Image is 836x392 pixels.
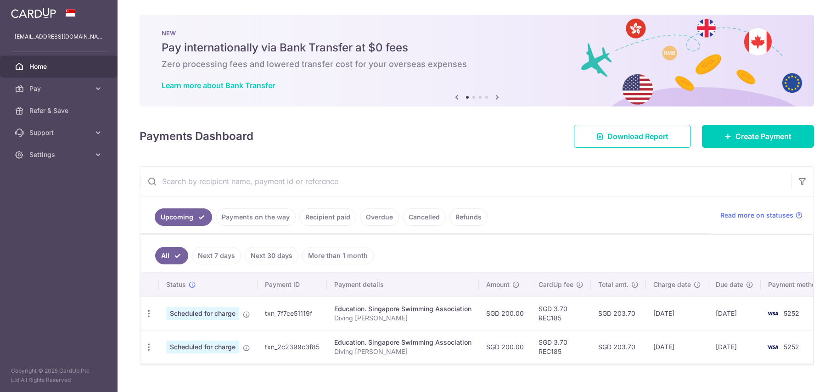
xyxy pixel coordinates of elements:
span: Settings [29,150,90,159]
p: Diving [PERSON_NAME] [334,347,471,356]
a: Overdue [360,208,399,226]
td: SGD 200.00 [479,297,531,330]
span: Charge date [653,280,691,289]
a: Read more on statuses [720,211,802,220]
h5: Pay internationally via Bank Transfer at $0 fees [162,40,792,55]
td: SGD 3.70 REC185 [531,297,591,330]
td: txn_7f7ce51119f [258,297,327,330]
td: [DATE] [646,330,708,364]
img: Bank transfer banner [140,15,814,106]
a: Recipient paid [299,208,356,226]
a: All [155,247,188,264]
a: Next 30 days [245,247,298,264]
div: Education. Singapore Swimming Association [334,304,471,314]
td: SGD 3.70 REC185 [531,330,591,364]
a: Payments on the way [216,208,296,226]
span: Scheduled for charge [166,341,239,353]
input: Search by recipient name, payment id or reference [140,167,791,196]
a: Create Payment [702,125,814,148]
span: Create Payment [735,131,791,142]
span: Refer & Save [29,106,90,115]
td: txn_2c2399c3f85 [258,330,327,364]
a: More than 1 month [302,247,374,264]
td: [DATE] [708,330,761,364]
td: SGD 200.00 [479,330,531,364]
a: Next 7 days [192,247,241,264]
a: Refunds [449,208,488,226]
p: Diving [PERSON_NAME] [334,314,471,323]
img: CardUp [11,7,56,18]
span: Read more on statuses [720,211,793,220]
span: 5252 [784,343,799,351]
td: [DATE] [646,297,708,330]
span: Due date [716,280,743,289]
p: NEW [162,29,792,37]
th: Payment ID [258,273,327,297]
h6: Zero processing fees and lowered transfer cost for your overseas expenses [162,59,792,70]
span: Pay [29,84,90,93]
img: Bank Card [763,342,782,353]
a: Upcoming [155,208,212,226]
span: CardUp fee [539,280,573,289]
span: Total amt. [598,280,628,289]
span: Download Report [607,131,668,142]
p: [EMAIL_ADDRESS][DOMAIN_NAME] [15,32,103,41]
span: Support [29,128,90,137]
div: Education. Singapore Swimming Association [334,338,471,347]
span: Home [29,62,90,71]
th: Payment details [327,273,479,297]
span: Status [166,280,186,289]
td: SGD 203.70 [591,297,646,330]
td: SGD 203.70 [591,330,646,364]
span: Amount [486,280,510,289]
td: [DATE] [708,297,761,330]
a: Download Report [574,125,691,148]
th: Payment method [761,273,830,297]
img: Bank Card [763,308,782,319]
span: 5252 [784,309,799,317]
a: Cancelled [403,208,446,226]
h4: Payments Dashboard [140,128,253,145]
span: Scheduled for charge [166,307,239,320]
a: Learn more about Bank Transfer [162,81,275,90]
